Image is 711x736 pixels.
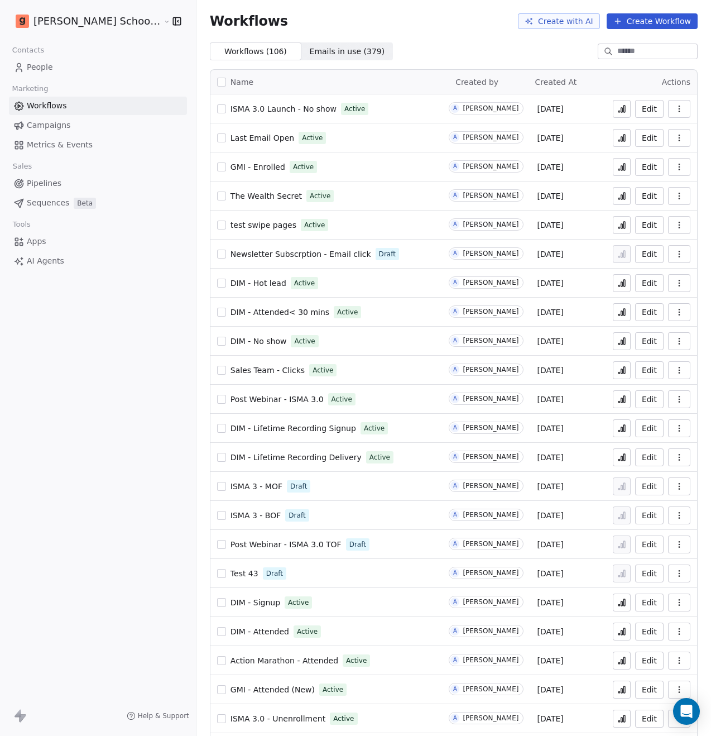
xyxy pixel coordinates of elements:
[537,510,563,521] span: [DATE]
[230,510,281,521] a: ISMA 3 - BOF
[27,178,61,189] span: Pipelines
[230,394,324,405] a: Post Webinar - ISMA 3.0
[453,162,457,171] div: A
[635,390,664,408] a: Edit
[27,255,64,267] span: AI Agents
[463,221,518,228] div: [PERSON_NAME]
[537,278,563,289] span: [DATE]
[635,187,664,205] button: Edit
[537,655,563,666] span: [DATE]
[230,365,305,376] a: Sales Team - Clicks
[453,220,457,229] div: A
[337,307,358,317] span: Active
[635,536,664,553] button: Edit
[230,482,282,491] span: ISMA 3 - MOF
[518,13,600,29] button: Create with AI
[463,366,518,374] div: [PERSON_NAME]
[635,594,664,611] a: Edit
[635,419,664,437] button: Edit
[537,219,563,231] span: [DATE]
[230,103,337,114] a: ISMA 3.0 Launch - No show
[537,307,563,318] span: [DATE]
[635,652,664,670] button: Edit
[294,278,315,288] span: Active
[635,274,664,292] a: Edit
[635,100,664,118] button: Edit
[537,365,563,376] span: [DATE]
[453,278,457,287] div: A
[230,337,287,346] span: DIM - No show
[8,158,37,175] span: Sales
[230,192,302,200] span: The Wealth Secret
[453,394,457,403] div: A
[463,714,518,722] div: [PERSON_NAME]
[635,245,664,263] button: Edit
[369,452,390,462] span: Active
[463,511,518,519] div: [PERSON_NAME]
[290,481,307,491] span: Draft
[230,279,286,288] span: DIM - Hot lead
[635,216,664,234] button: Edit
[453,104,457,113] div: A
[230,714,325,723] span: ISMA 3.0 - Unenrollment
[230,685,315,694] span: GMI - Attended (New)
[635,158,664,176] button: Edit
[635,332,664,350] a: Edit
[535,78,577,87] span: Created At
[230,423,356,434] a: DIM - Lifetime Recording Signup
[289,510,305,520] span: Draft
[27,139,93,151] span: Metrics & Events
[293,162,314,172] span: Active
[463,250,518,257] div: [PERSON_NAME]
[463,569,518,577] div: [PERSON_NAME]
[230,684,315,695] a: GMI - Attended (New)
[230,452,362,463] a: DIM - Lifetime Recording Delivery
[230,569,258,578] span: Test 43
[537,161,563,173] span: [DATE]
[9,136,187,154] a: Metrics & Events
[230,453,362,462] span: DIM - Lifetime Recording Delivery
[635,506,664,524] button: Edit
[635,623,664,641] button: Edit
[635,477,664,495] button: Edit
[537,684,563,695] span: [DATE]
[537,452,563,463] span: [DATE]
[230,539,342,550] a: Post Webinar - ISMA 3.0 TOF
[463,627,518,635] div: [PERSON_NAME]
[230,540,342,549] span: Post Webinar - ISMA 3.0 TOF
[463,656,518,664] div: [PERSON_NAME]
[453,598,457,606] div: A
[537,539,563,550] span: [DATE]
[635,303,664,321] button: Edit
[453,365,457,374] div: A
[537,626,563,637] span: [DATE]
[349,539,366,549] span: Draft
[230,627,289,636] span: DIM - Attended
[230,250,371,259] span: Newsletter Subscrption - Email click
[364,423,385,433] span: Active
[310,191,330,201] span: Active
[463,685,518,693] div: [PERSON_NAME]
[294,336,315,346] span: Active
[230,248,371,260] a: Newsletter Subscrption - Email click
[230,190,302,202] a: The Wealth Secret
[230,163,285,171] span: GMI - Enrolled
[230,713,325,724] a: ISMA 3.0 - Unenrollment
[302,133,323,143] span: Active
[297,627,318,637] span: Active
[9,252,187,270] a: AI Agents
[230,598,280,607] span: DIM - Signup
[230,597,280,608] a: DIM - Signup
[230,278,286,289] a: DIM - Hot lead
[537,394,563,405] span: [DATE]
[635,448,664,466] a: Edit
[463,598,518,606] div: [PERSON_NAME]
[33,14,161,28] span: [PERSON_NAME] School of Finance LLP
